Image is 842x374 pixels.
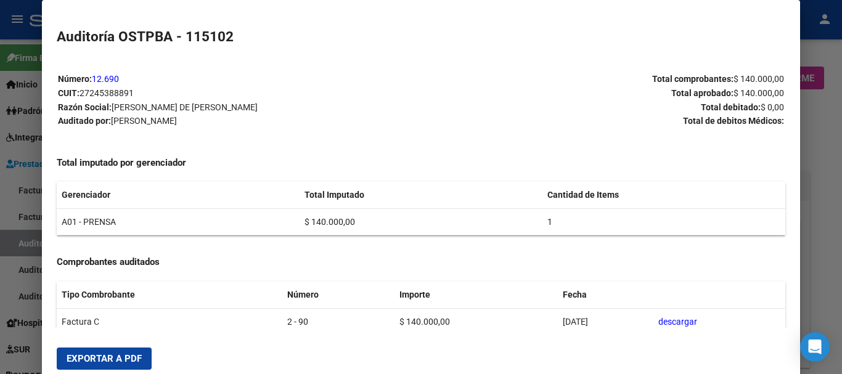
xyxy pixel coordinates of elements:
h2: Auditoría OSTPBA - 115102 [57,26,785,47]
p: Número: [58,72,420,86]
th: Número [282,282,394,308]
h4: Comprobantes auditados [57,255,785,269]
p: Total aprobado: [422,86,784,100]
th: Gerenciador [57,182,300,208]
th: Importe [394,282,558,308]
th: Total Imputado [300,182,542,208]
p: CUIT: [58,86,420,100]
td: [DATE] [558,308,653,335]
p: Total comprobantes: [422,72,784,86]
span: 27245388891 [80,88,134,98]
span: [PERSON_NAME] [111,116,177,126]
a: 12.690 [92,74,119,84]
a: descargar [658,317,697,327]
button: Exportar a PDF [57,348,152,370]
th: Tipo Combrobante [57,282,282,308]
td: 2 - 90 [282,308,394,335]
td: $ 140.000,00 [300,208,542,235]
div: Open Intercom Messenger [800,332,830,362]
p: Razón Social: [58,100,420,115]
h4: Total imputado por gerenciador [57,156,785,170]
p: Total debitado: [422,100,784,115]
td: A01 - PRENSA [57,208,300,235]
th: Cantidad de Items [542,182,785,208]
td: $ 140.000,00 [394,308,558,335]
span: Exportar a PDF [67,353,142,364]
span: [PERSON_NAME] DE [PERSON_NAME] [112,102,258,112]
td: Factura C [57,308,282,335]
th: Fecha [558,282,653,308]
td: 1 [542,208,785,235]
span: $ 140.000,00 [734,74,784,84]
p: Total de debitos Médicos: [422,114,784,128]
span: $ 0,00 [761,102,784,112]
p: Auditado por: [58,114,420,128]
span: $ 140.000,00 [734,88,784,98]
